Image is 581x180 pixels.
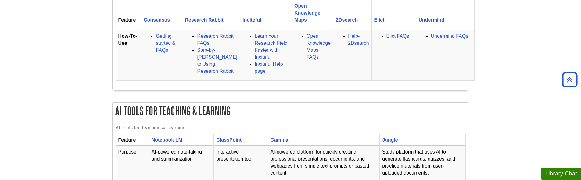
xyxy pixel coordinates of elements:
a: Learn Your Research Field Faster with Inciteful [255,34,288,60]
a: 2Dsearch [336,17,358,22]
a: Step-by-[PERSON_NAME] to Using Research Rabbit [197,48,237,74]
a: Undermind FAQs [431,34,468,39]
a: Inciteful Help page [255,62,283,74]
a: Getting started & FAQs [156,34,175,53]
td: Purpose [116,146,149,179]
a: Gamma [271,137,289,143]
a: Undermind [419,17,444,22]
td: Study platform that uses AI to generate flashcards, quizzes, and practice materials from user-upl... [380,146,465,179]
a: Back to Top [560,76,579,84]
td: AI-powered note-taking and summarization [149,146,214,179]
a: Open Knowledge Maps FAQs [307,34,331,60]
a: Research Rabbit [185,17,223,22]
strong: How-To-Use [118,34,138,46]
a: Elict FAQs [386,34,409,39]
a: Notebook LM [152,137,182,143]
a: Help- 2Dsearch [348,34,369,46]
td: AI-powered platform for quickly creating professional presentations, documents, and webpages from... [268,146,380,179]
a: Jungle [382,137,398,143]
a: Research Rabbit FAQs [197,34,233,46]
a: Elict [374,17,385,22]
a: ClassPoint [216,137,242,143]
td: Interactive presentation tool [214,146,268,179]
h2: AI Tools for Teaching & Learning [113,103,469,119]
th: Feature [116,134,149,146]
a: Open Knowledge Maps [294,3,320,23]
a: Inciteful [242,17,261,22]
a: Consensus [144,17,170,22]
caption: AI Tools for Teaching & Learning [116,122,466,134]
button: Library Chat [541,168,581,180]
